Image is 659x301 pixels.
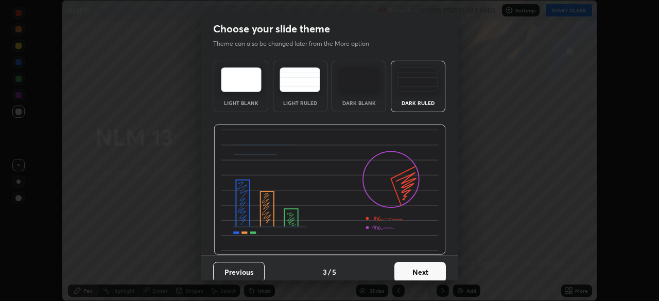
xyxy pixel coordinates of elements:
[213,39,380,48] p: Theme can also be changed later from the More option
[394,262,446,282] button: Next
[338,100,379,105] div: Dark Blank
[214,125,446,255] img: darkRuledThemeBanner.864f114c.svg
[213,22,330,36] h2: Choose your slide theme
[323,267,327,277] h4: 3
[332,267,336,277] h4: 5
[339,67,379,92] img: darkTheme.f0cc69e5.svg
[397,67,438,92] img: darkRuledTheme.de295e13.svg
[220,100,262,105] div: Light Blank
[213,262,265,282] button: Previous
[280,67,320,92] img: lightRuledTheme.5fabf969.svg
[397,100,439,105] div: Dark Ruled
[221,67,262,92] img: lightTheme.e5ed3b09.svg
[280,100,321,105] div: Light Ruled
[328,267,331,277] h4: /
